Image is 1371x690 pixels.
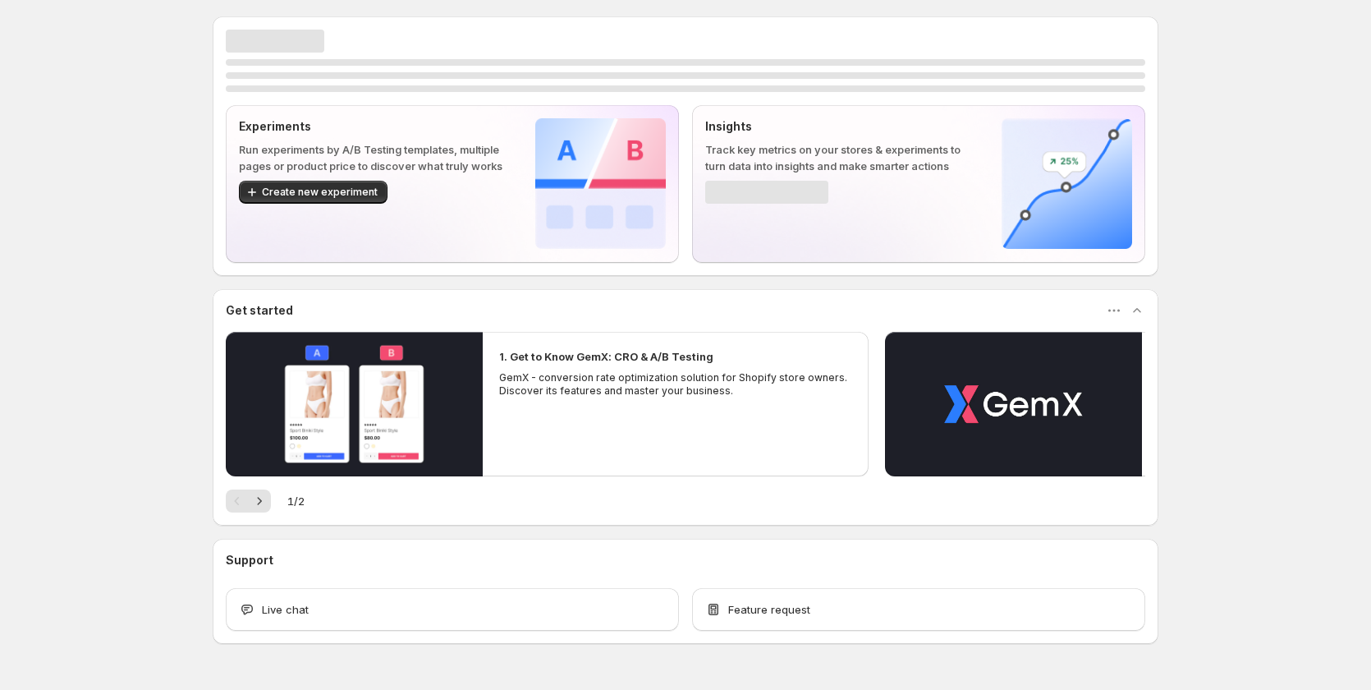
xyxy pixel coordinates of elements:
[287,493,305,509] span: 1 / 2
[535,118,666,249] img: Experiments
[499,348,713,365] h2: 1. Get to Know GemX: CRO & A/B Testing
[226,490,271,513] nav: Pagination
[239,181,387,204] button: Create new experiment
[239,141,509,174] p: Run experiments by A/B Testing templates, multiple pages or product price to discover what truly ...
[226,332,483,476] button: Play video
[705,141,975,174] p: Track key metrics on your stores & experiments to turn data into insights and make smarter actions
[239,118,509,135] p: Experiments
[499,371,852,398] p: GemX - conversion rate optimization solution for Shopify store owners. Discover its features and ...
[262,601,309,618] span: Live chat
[262,186,378,199] span: Create new experiment
[226,302,293,319] h3: Get started
[705,118,975,135] p: Insights
[226,552,273,568] h3: Support
[728,601,810,618] span: Feature request
[248,490,271,513] button: Next
[1002,118,1132,249] img: Insights
[885,332,1142,476] button: Play video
